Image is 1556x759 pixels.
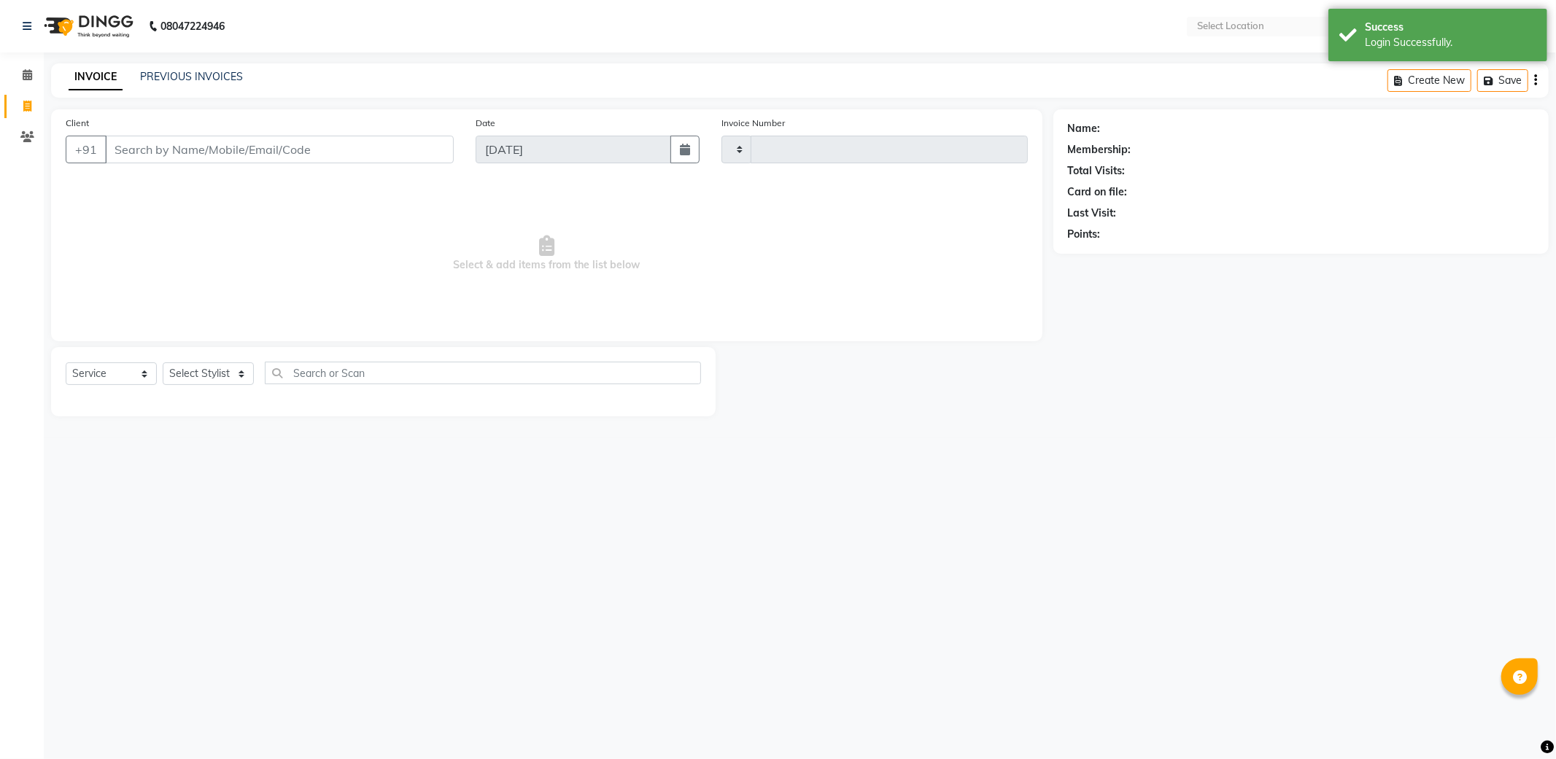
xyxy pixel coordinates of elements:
input: Search by Name/Mobile/Email/Code [105,136,454,163]
a: PREVIOUS INVOICES [140,70,243,83]
a: INVOICE [69,64,123,90]
button: Save [1477,69,1528,92]
img: logo [37,6,137,47]
span: Select & add items from the list below [66,181,1028,327]
div: Card on file: [1068,184,1128,200]
b: 08047224946 [160,6,225,47]
div: Total Visits: [1068,163,1126,179]
div: Login Successfully. [1365,35,1536,50]
div: Name: [1068,121,1101,136]
button: Create New [1387,69,1471,92]
div: Membership: [1068,142,1131,157]
div: Last Visit: [1068,206,1117,221]
input: Search or Scan [265,362,701,384]
div: Select Location [1197,19,1264,34]
label: Date [476,117,495,130]
div: Points: [1068,227,1101,242]
label: Invoice Number [721,117,785,130]
div: Success [1365,20,1536,35]
button: +91 [66,136,107,163]
label: Client [66,117,89,130]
